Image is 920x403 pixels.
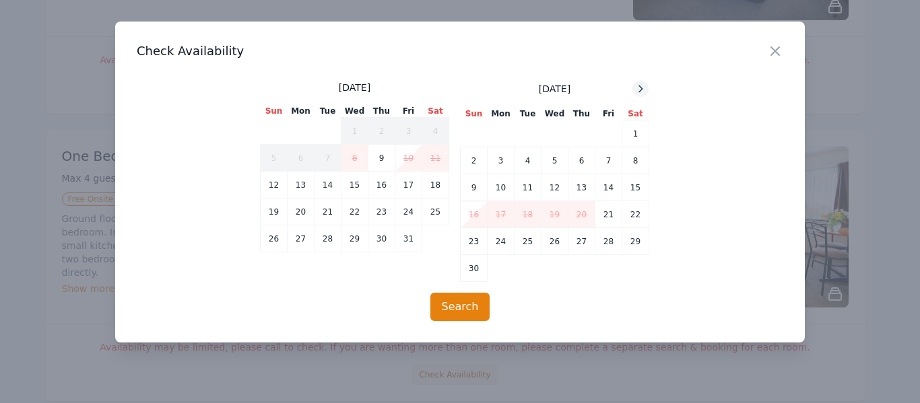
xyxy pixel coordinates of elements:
td: 20 [288,198,315,225]
td: 17 [488,201,515,228]
td: 25 [515,228,541,255]
td: 21 [595,201,622,228]
td: 24 [488,228,515,255]
td: 8 [622,147,649,174]
td: 22 [622,201,649,228]
td: 5 [261,145,288,172]
td: 9 [461,174,488,201]
th: Thu [368,105,395,118]
span: [DATE] [539,82,570,96]
td: 16 [461,201,488,228]
td: 18 [515,201,541,228]
th: Fri [595,108,622,120]
td: 2 [368,118,395,145]
th: Tue [515,108,541,120]
span: [DATE] [339,81,370,94]
td: 21 [315,198,341,225]
td: 30 [368,225,395,252]
th: Sun [461,108,488,120]
th: Mon [488,108,515,120]
th: Sat [622,108,649,120]
td: 20 [568,201,595,228]
td: 13 [568,174,595,201]
td: 18 [422,172,449,198]
th: Wed [541,108,568,120]
td: 16 [368,172,395,198]
th: Fri [395,105,422,118]
td: 25 [422,198,449,225]
td: 6 [288,145,315,172]
td: 12 [261,172,288,198]
th: Sat [422,105,449,118]
td: 3 [395,118,422,145]
button: Search [430,293,490,321]
td: 11 [515,174,541,201]
th: Sun [261,105,288,118]
td: 8 [341,145,368,172]
td: 24 [395,198,422,225]
td: 2 [461,147,488,174]
td: 7 [315,145,341,172]
td: 1 [341,118,368,145]
h3: Check Availability [137,43,783,59]
td: 4 [515,147,541,174]
td: 3 [488,147,515,174]
td: 12 [541,174,568,201]
td: 6 [568,147,595,174]
td: 15 [622,174,649,201]
td: 31 [395,225,422,252]
td: 5 [541,147,568,174]
td: 26 [261,225,288,252]
td: 27 [568,228,595,255]
td: 22 [341,198,368,225]
td: 27 [288,225,315,252]
th: Mon [288,105,315,118]
td: 19 [261,198,288,225]
td: 17 [395,172,422,198]
th: Tue [315,105,341,118]
td: 19 [541,201,568,228]
td: 23 [368,198,395,225]
th: Thu [568,108,595,120]
td: 11 [422,145,449,172]
td: 9 [368,145,395,172]
td: 14 [595,174,622,201]
td: 26 [541,228,568,255]
td: 1 [622,120,649,147]
td: 28 [595,228,622,255]
td: 28 [315,225,341,252]
th: Wed [341,105,368,118]
td: 23 [461,228,488,255]
td: 13 [288,172,315,198]
td: 29 [341,225,368,252]
td: 14 [315,172,341,198]
td: 10 [488,174,515,201]
td: 7 [595,147,622,174]
td: 10 [395,145,422,172]
td: 30 [461,255,488,282]
td: 29 [622,228,649,255]
td: 4 [422,118,449,145]
td: 15 [341,172,368,198]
